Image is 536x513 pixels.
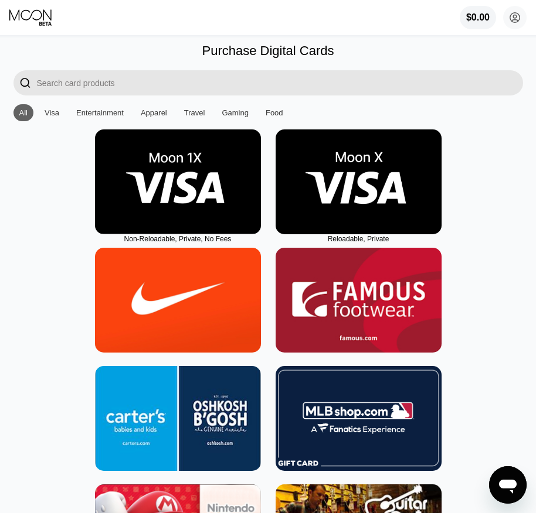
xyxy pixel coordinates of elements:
div:  [13,70,37,95]
div: $0.00 [460,6,496,29]
div: Travel [184,108,205,117]
div: Purchase Digital Cards [202,43,334,59]
iframe: Button to launch messaging window [489,466,527,504]
div: Entertainment [76,108,124,117]
div:  [19,76,31,90]
div: Entertainment [70,104,130,121]
div: All [13,104,33,121]
div: Visa [39,104,65,121]
div: Food [260,104,289,121]
div: Food [266,108,283,117]
div: Apparel [141,108,167,117]
div: Visa [45,108,59,117]
div: All [19,108,28,117]
div: Non-Reloadable, Private, No Fees [95,235,261,243]
div: Gaming [216,104,255,121]
div: $0.00 [466,12,490,23]
div: Reloadable, Private [276,235,442,243]
div: Gaming [222,108,249,117]
div: Apparel [135,104,173,121]
input: Search card products [37,70,523,95]
div: Travel [178,104,211,121]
